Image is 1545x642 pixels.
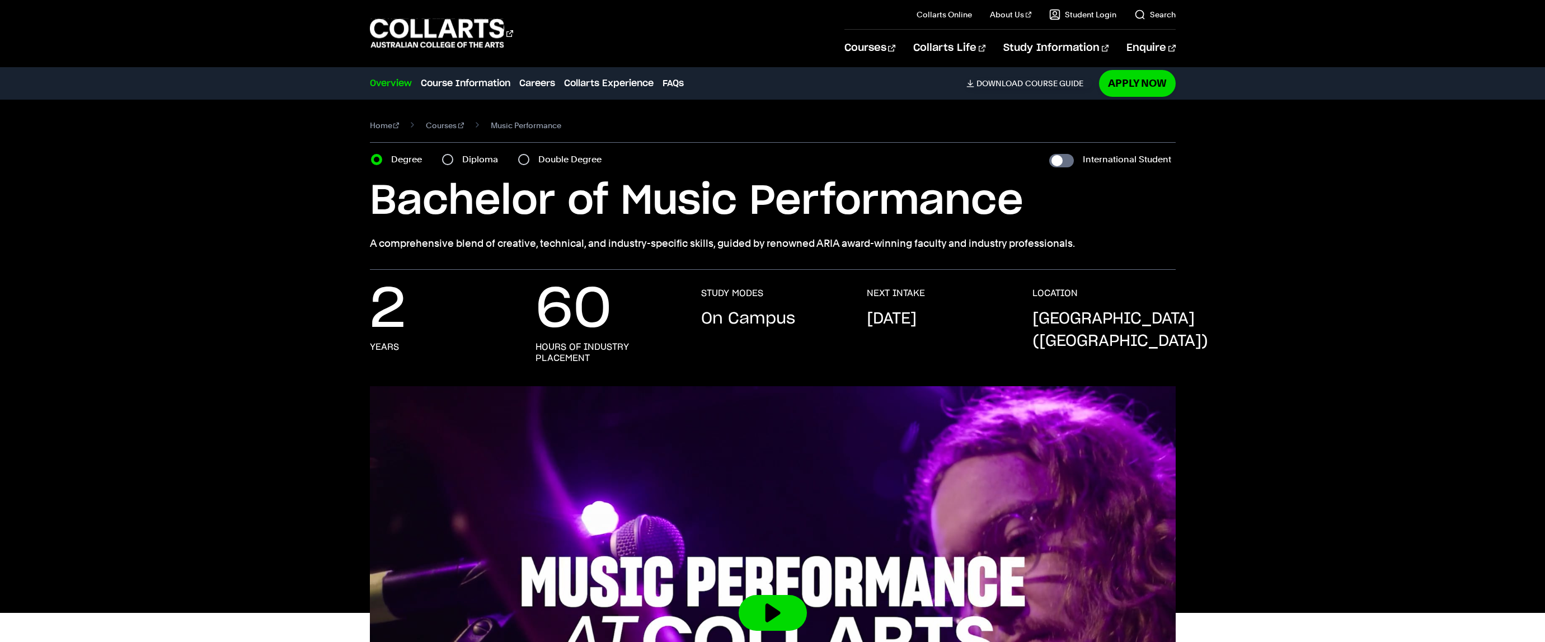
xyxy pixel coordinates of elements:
a: Courses [844,30,895,67]
label: Double Degree [538,152,608,167]
a: About Us [990,9,1031,20]
a: Course Information [421,77,510,90]
label: Diploma [462,152,505,167]
p: 2 [370,288,406,332]
a: Enquire [1126,30,1175,67]
h3: hours of industry placement [536,341,679,364]
p: 60 [536,288,612,332]
h1: Bachelor of Music Performance [370,176,1176,227]
a: Collarts Life [913,30,985,67]
a: Study Information [1003,30,1109,67]
a: Collarts Experience [564,77,654,90]
label: International Student [1083,152,1171,167]
a: Search [1134,9,1176,20]
label: Degree [391,152,429,167]
a: Home [370,118,400,133]
div: Go to homepage [370,17,513,49]
a: Overview [370,77,412,90]
a: Collarts Online [917,9,972,20]
h3: years [370,341,399,353]
a: Careers [519,77,555,90]
span: Download [976,78,1023,88]
a: DownloadCourse Guide [966,78,1092,88]
p: [GEOGRAPHIC_DATA] ([GEOGRAPHIC_DATA]) [1032,308,1208,353]
a: FAQs [663,77,684,90]
p: A comprehensive blend of creative, technical, and industry-specific skills, guided by renowned AR... [370,236,1176,251]
a: Courses [426,118,464,133]
p: [DATE] [867,308,917,330]
p: On Campus [701,308,795,330]
a: Student Login [1049,9,1116,20]
a: Apply Now [1099,70,1176,96]
h3: LOCATION [1032,288,1078,299]
h3: STUDY MODES [701,288,763,299]
span: Music Performance [491,118,561,133]
h3: NEXT INTAKE [867,288,925,299]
